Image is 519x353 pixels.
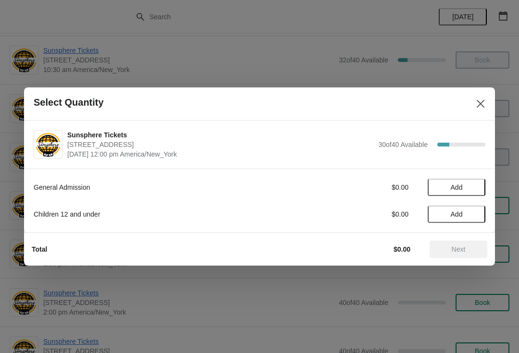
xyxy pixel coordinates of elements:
[451,210,463,218] span: Add
[451,183,463,191] span: Add
[67,149,373,159] span: [DATE] 12:00 pm America/New_York
[320,209,408,219] div: $0.00
[428,206,485,223] button: Add
[67,130,373,140] span: Sunsphere Tickets
[320,183,408,192] div: $0.00
[34,132,62,158] img: Sunsphere Tickets | 810 Clinch Avenue, Knoxville, TN, USA | September 29 | 12:00 pm America/New_York
[67,140,373,149] span: [STREET_ADDRESS]
[378,141,428,148] span: 30 of 40 Available
[428,179,485,196] button: Add
[34,183,300,192] div: General Admission
[472,95,489,112] button: Close
[394,245,410,253] strong: $0.00
[32,245,47,253] strong: Total
[34,97,104,108] h2: Select Quantity
[34,209,300,219] div: Children 12 and under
